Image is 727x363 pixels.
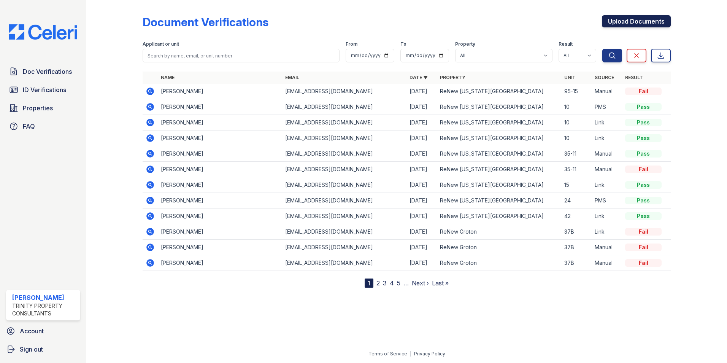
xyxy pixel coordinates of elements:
td: [EMAIL_ADDRESS][DOMAIN_NAME] [282,240,406,255]
td: [DATE] [406,99,437,115]
td: Link [592,115,622,131]
td: ReNew [US_STATE][GEOGRAPHIC_DATA] [437,193,561,209]
a: Doc Verifications [6,64,80,79]
a: Terms of Service [368,351,407,357]
a: Account [3,323,83,339]
td: [DATE] [406,146,437,162]
a: Properties [6,100,80,116]
td: 35-11 [561,146,592,162]
div: Fail [625,166,662,173]
span: Doc Verifications [23,67,72,76]
td: Manual [592,162,622,177]
a: Next › [412,279,429,287]
span: Properties [23,103,53,113]
a: Privacy Policy [414,351,445,357]
td: ReNew [US_STATE][GEOGRAPHIC_DATA] [437,99,561,115]
td: [DATE] [406,84,437,99]
a: Sign out [3,342,83,357]
div: Fail [625,244,662,251]
div: Fail [625,88,662,95]
div: 1 [365,279,373,288]
td: ReNew [US_STATE][GEOGRAPHIC_DATA] [437,131,561,146]
td: [EMAIL_ADDRESS][DOMAIN_NAME] [282,115,406,131]
td: ReNew Groton [437,255,561,271]
td: [EMAIL_ADDRESS][DOMAIN_NAME] [282,177,406,193]
td: [EMAIL_ADDRESS][DOMAIN_NAME] [282,99,406,115]
td: [PERSON_NAME] [158,209,282,224]
td: [PERSON_NAME] [158,146,282,162]
td: [EMAIL_ADDRESS][DOMAIN_NAME] [282,209,406,224]
div: Pass [625,119,662,126]
label: To [400,41,406,47]
td: [DATE] [406,115,437,131]
td: [PERSON_NAME] [158,84,282,99]
div: Pass [625,212,662,220]
a: 5 [397,279,400,287]
td: [EMAIL_ADDRESS][DOMAIN_NAME] [282,131,406,146]
a: Name [161,75,175,80]
td: [PERSON_NAME] [158,131,282,146]
div: Document Verifications [143,15,268,29]
div: Trinity Property Consultants [12,302,77,317]
td: [EMAIL_ADDRESS][DOMAIN_NAME] [282,146,406,162]
td: Link [592,209,622,224]
td: 10 [561,115,592,131]
td: 10 [561,99,592,115]
td: Link [592,177,622,193]
a: Email [285,75,299,80]
td: PMS [592,99,622,115]
div: Pass [625,134,662,142]
td: ReNew [US_STATE][GEOGRAPHIC_DATA] [437,115,561,131]
td: Link [592,131,622,146]
td: 15 [561,177,592,193]
td: Manual [592,255,622,271]
td: 37B [561,224,592,240]
td: [EMAIL_ADDRESS][DOMAIN_NAME] [282,193,406,209]
label: Result [559,41,573,47]
td: [EMAIL_ADDRESS][DOMAIN_NAME] [282,162,406,177]
td: [DATE] [406,162,437,177]
td: 42 [561,209,592,224]
div: [PERSON_NAME] [12,293,77,302]
td: [PERSON_NAME] [158,224,282,240]
td: [PERSON_NAME] [158,99,282,115]
div: Fail [625,259,662,267]
td: [EMAIL_ADDRESS][DOMAIN_NAME] [282,224,406,240]
a: 4 [390,279,394,287]
td: [PERSON_NAME] [158,255,282,271]
td: ReNew [US_STATE][GEOGRAPHIC_DATA] [437,209,561,224]
a: Property [440,75,465,80]
td: [DATE] [406,255,437,271]
a: Last » [432,279,449,287]
input: Search by name, email, or unit number [143,49,340,62]
label: Property [455,41,475,47]
td: [DATE] [406,193,437,209]
div: Pass [625,150,662,158]
td: Manual [592,146,622,162]
td: [PERSON_NAME] [158,240,282,255]
td: 37B [561,255,592,271]
a: 3 [383,279,387,287]
span: Account [20,326,44,336]
a: Source [595,75,614,80]
td: [EMAIL_ADDRESS][DOMAIN_NAME] [282,84,406,99]
td: ReNew [US_STATE][GEOGRAPHIC_DATA] [437,177,561,193]
td: PMS [592,193,622,209]
a: Upload Documents [602,15,671,27]
td: 35-11 [561,162,592,177]
td: [DATE] [406,240,437,255]
td: 24 [561,193,592,209]
td: [PERSON_NAME] [158,162,282,177]
td: ReNew Groton [437,240,561,255]
td: [DATE] [406,224,437,240]
td: [DATE] [406,177,437,193]
td: Manual [592,240,622,255]
a: 2 [376,279,380,287]
td: ReNew [US_STATE][GEOGRAPHIC_DATA] [437,146,561,162]
td: [PERSON_NAME] [158,193,282,209]
span: Sign out [20,345,43,354]
label: Applicant or unit [143,41,179,47]
a: Date ▼ [410,75,428,80]
span: ID Verifications [23,85,66,94]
